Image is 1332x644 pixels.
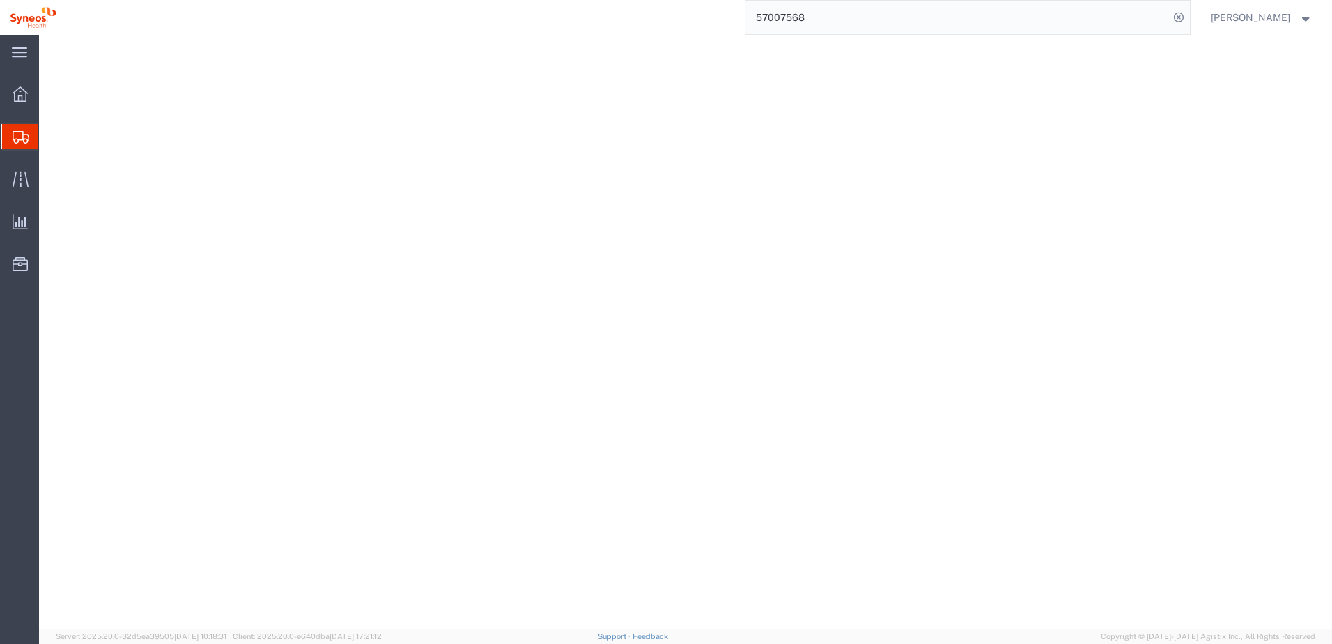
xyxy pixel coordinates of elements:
[633,632,668,641] a: Feedback
[1210,9,1313,26] button: [PERSON_NAME]
[1101,631,1315,643] span: Copyright © [DATE]-[DATE] Agistix Inc., All Rights Reserved
[56,632,226,641] span: Server: 2025.20.0-32d5ea39505
[330,632,382,641] span: [DATE] 17:21:12
[39,35,1332,629] iframe: FS Legacy Container
[1211,10,1290,25] span: Natan Tateishi
[233,632,382,641] span: Client: 2025.20.0-e640dba
[10,7,56,28] img: logo
[745,1,1169,34] input: Search for shipment number, reference number
[174,632,226,641] span: [DATE] 10:18:31
[598,632,633,641] a: Support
